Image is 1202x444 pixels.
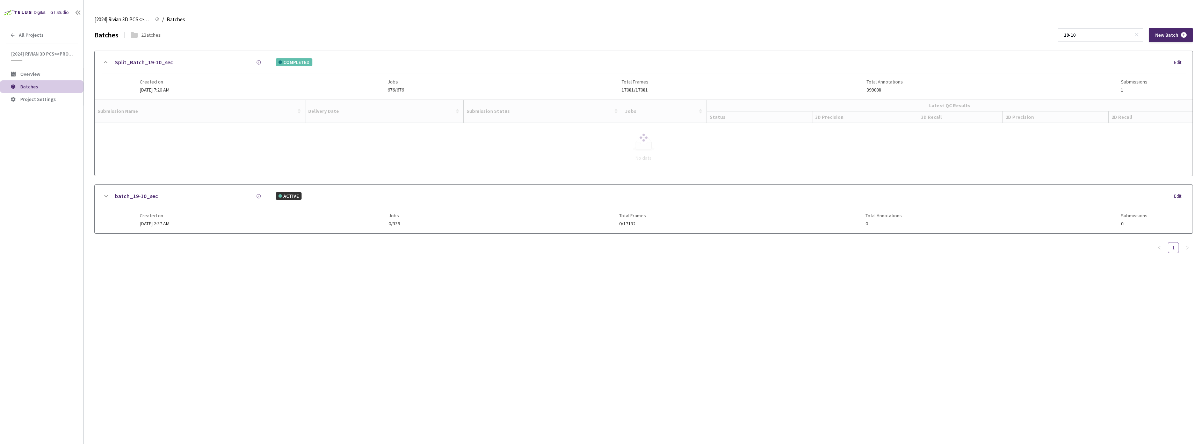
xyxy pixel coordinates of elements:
div: Batches [94,29,118,40]
div: COMPLETED [276,58,312,66]
div: ACTIVE [276,192,302,200]
span: right [1185,246,1189,250]
span: left [1157,246,1161,250]
a: 1 [1168,242,1179,253]
span: Batches [167,15,185,24]
span: [DATE] 2:37 AM [140,220,169,227]
span: 0 [866,221,902,226]
a: Split_Batch_19-10_sec [115,58,173,67]
input: Search [1060,29,1134,41]
span: All Projects [19,32,44,38]
span: Jobs [389,213,400,218]
span: Overview [20,71,40,77]
span: Submissions [1121,213,1147,218]
li: 1 [1168,242,1179,253]
div: GT Studio [50,9,69,16]
span: 17081/17081 [622,87,649,93]
div: batch_19-10_secACTIVEEditCreated on[DATE] 2:37 AMJobs0/339Total Frames0/17132Total Annotations0Su... [95,185,1193,233]
span: 399008 [867,87,903,93]
span: 0/339 [389,221,400,226]
span: Jobs [388,79,404,85]
span: Total Annotations [867,79,903,85]
span: Created on [140,213,169,218]
button: right [1182,242,1193,253]
a: batch_19-10_sec [115,192,158,201]
span: Project Settings [20,96,56,102]
div: Split_Batch_19-10_secCOMPLETEDEditCreated on[DATE] 7:20 AMJobs676/676Total Frames17081/17081Total... [95,51,1193,100]
span: Total Frames [619,213,646,218]
div: Edit [1174,59,1186,66]
div: 2 Batches [141,31,161,39]
span: 0/17132 [619,221,646,226]
span: [2024] Rivian 3D PCS<>Production [11,51,74,57]
span: Total Annotations [866,213,902,218]
li: Previous Page [1154,242,1165,253]
span: 0 [1121,221,1147,226]
span: Submissions [1121,79,1147,85]
span: New Batch [1155,32,1178,38]
span: Created on [140,79,169,85]
span: [2024] Rivian 3D PCS<>Production [94,15,151,24]
span: 1 [1121,87,1147,93]
span: [DATE] 7:20 AM [140,87,169,93]
span: 676/676 [388,87,404,93]
li: / [162,15,164,24]
li: Next Page [1182,242,1193,253]
div: Edit [1174,193,1186,200]
span: Total Frames [622,79,649,85]
button: left [1154,242,1165,253]
span: Batches [20,83,38,90]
